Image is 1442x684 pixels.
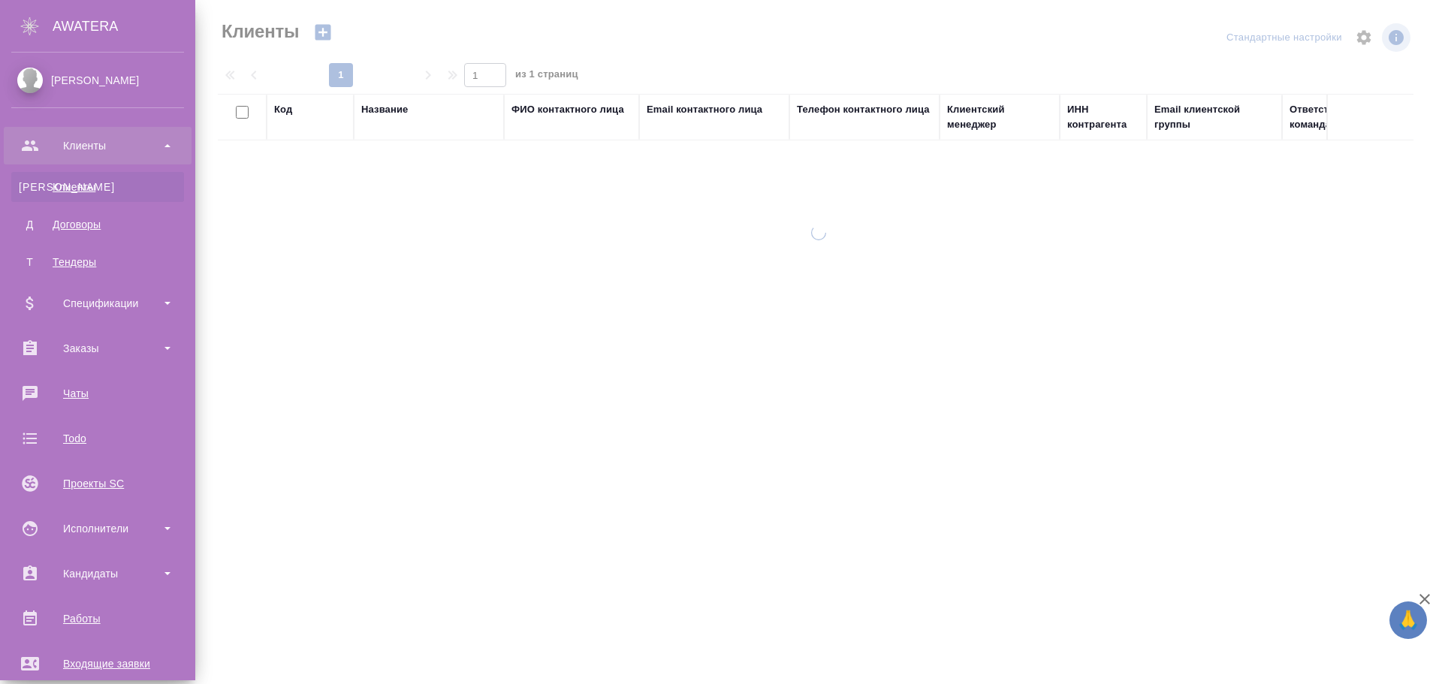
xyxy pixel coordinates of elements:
div: Заказы [11,337,184,360]
a: Чаты [4,375,192,412]
div: Проекты SC [11,472,184,495]
a: Входящие заявки [4,645,192,682]
div: Код [274,102,292,117]
div: AWATERA [53,11,195,41]
div: Название [361,102,408,117]
div: Email контактного лица [647,102,762,117]
div: Исполнители [11,517,184,540]
div: Спецификации [11,292,184,315]
div: Todo [11,427,184,450]
a: Работы [4,600,192,637]
a: ДДоговоры [11,209,184,240]
div: Ответственная команда [1290,102,1395,132]
div: Email клиентской группы [1154,102,1275,132]
div: Клиенты [11,134,184,157]
div: Клиентский менеджер [947,102,1052,132]
button: 🙏 [1389,601,1427,639]
div: ИНН контрагента [1067,102,1139,132]
a: [PERSON_NAME]Клиенты [11,172,184,202]
div: Договоры [19,217,176,232]
span: 🙏 [1395,604,1421,636]
div: Телефон контактного лица [797,102,930,117]
div: Кандидаты [11,562,184,585]
div: Чаты [11,382,184,405]
div: Клиенты [19,179,176,194]
a: ТТендеры [11,247,184,277]
div: [PERSON_NAME] [11,72,184,89]
div: ФИО контактного лица [511,102,624,117]
div: Работы [11,607,184,630]
div: Входящие заявки [11,652,184,675]
a: Проекты SC [4,465,192,502]
div: Тендеры [19,255,176,270]
a: Todo [4,420,192,457]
